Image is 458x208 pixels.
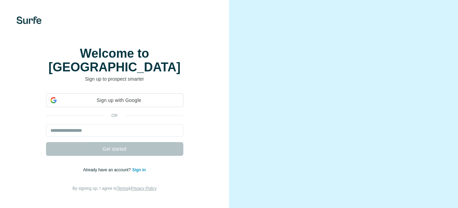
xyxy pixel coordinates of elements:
span: Sign up with Google [59,97,179,104]
img: Surfe's logo [16,16,42,24]
a: Sign in [132,167,146,172]
span: Already have an account? [83,167,132,172]
span: By signing up, I agree to & [72,186,157,191]
h1: Welcome to [GEOGRAPHIC_DATA] [46,47,183,74]
div: Sign up with Google [46,93,183,107]
p: or [104,113,126,119]
p: Sign up to prospect smarter [46,76,183,82]
a: Privacy Policy [131,186,157,191]
a: Terms [117,186,128,191]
